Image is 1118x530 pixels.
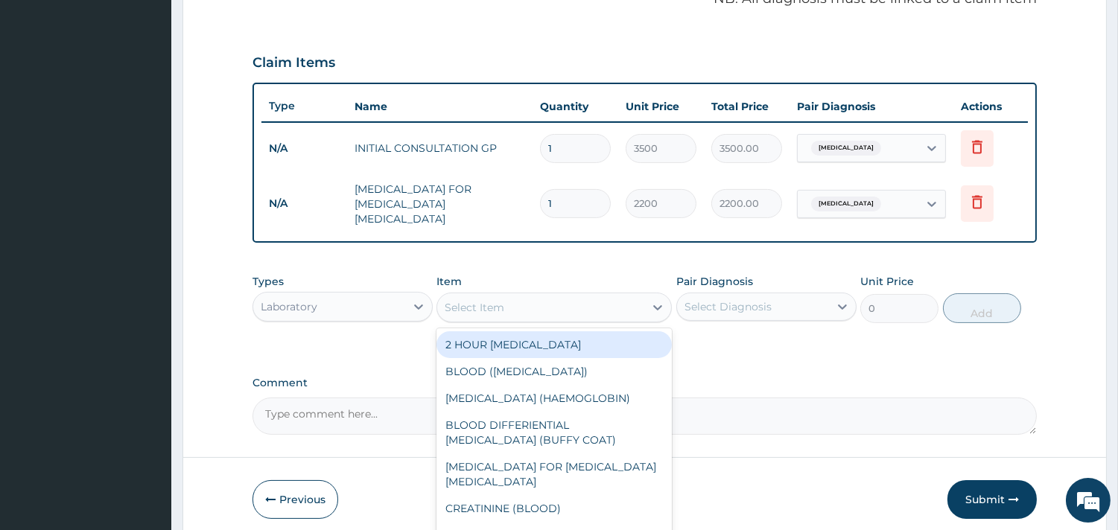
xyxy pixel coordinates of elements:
[261,135,347,162] td: N/A
[947,480,1037,519] button: Submit
[261,92,347,120] th: Type
[436,385,672,412] div: [MEDICAL_DATA] (HAEMOGLOBIN)
[860,274,914,289] label: Unit Price
[533,92,618,121] th: Quantity
[704,92,790,121] th: Total Price
[436,453,672,495] div: [MEDICAL_DATA] FOR [MEDICAL_DATA] [MEDICAL_DATA]
[77,83,250,103] div: Chat with us now
[28,74,60,112] img: d_794563401_company_1708531726252_794563401
[676,274,753,289] label: Pair Diagnosis
[436,274,462,289] label: Item
[86,166,206,316] span: We're online!
[261,190,347,217] td: N/A
[252,55,335,71] h3: Claim Items
[436,358,672,385] div: BLOOD ([MEDICAL_DATA])
[685,299,772,314] div: Select Diagnosis
[436,331,672,358] div: 2 HOUR [MEDICAL_DATA]
[347,92,533,121] th: Name
[811,141,881,156] span: [MEDICAL_DATA]
[347,174,533,234] td: [MEDICAL_DATA] FOR [MEDICAL_DATA] [MEDICAL_DATA]
[252,480,338,519] button: Previous
[261,299,317,314] div: Laboratory
[790,92,953,121] th: Pair Diagnosis
[618,92,704,121] th: Unit Price
[436,495,672,522] div: CREATININE (BLOOD)
[436,412,672,453] div: BLOOD DIFFERIENTIAL [MEDICAL_DATA] (BUFFY COAT)
[445,300,504,315] div: Select Item
[252,275,284,288] label: Types
[244,7,280,43] div: Minimize live chat window
[953,92,1028,121] th: Actions
[252,377,1037,389] label: Comment
[811,197,881,211] span: [MEDICAL_DATA]
[7,363,284,415] textarea: Type your message and hit 'Enter'
[943,293,1021,323] button: Add
[347,133,533,163] td: INITIAL CONSULTATION GP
